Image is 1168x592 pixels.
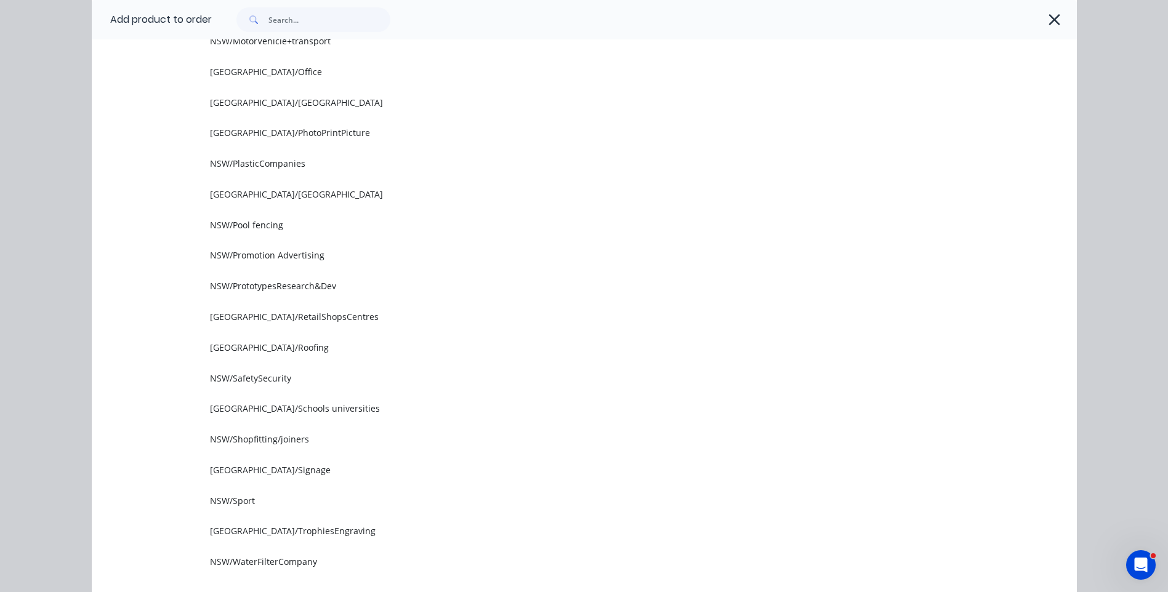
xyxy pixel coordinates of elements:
[210,341,903,354] span: [GEOGRAPHIC_DATA]/Roofing
[210,433,903,446] span: NSW/Shopfitting/joiners
[210,96,903,109] span: [GEOGRAPHIC_DATA]/[GEOGRAPHIC_DATA]
[1126,550,1156,580] iframe: Intercom live chat
[210,524,903,537] span: [GEOGRAPHIC_DATA]/TrophiesEngraving
[210,249,903,262] span: NSW/Promotion Advertising
[210,126,903,139] span: [GEOGRAPHIC_DATA]/PhotoPrintPicture
[210,34,903,47] span: NSW/MotorVehicle+transport
[210,279,903,292] span: NSW/PrototypesResearch&Dev
[210,555,903,568] span: NSW/WaterFilterCompany
[210,310,903,323] span: [GEOGRAPHIC_DATA]/RetailShopsCentres
[210,65,903,78] span: [GEOGRAPHIC_DATA]/Office
[210,463,903,476] span: [GEOGRAPHIC_DATA]/Signage
[268,7,390,32] input: Search...
[210,188,903,201] span: [GEOGRAPHIC_DATA]/[GEOGRAPHIC_DATA]
[210,494,903,507] span: NSW/Sport
[210,157,903,170] span: NSW/PlasticCompanies
[210,372,903,385] span: NSW/SafetySecurity
[210,402,903,415] span: [GEOGRAPHIC_DATA]/Schools universities
[210,218,903,231] span: NSW/Pool fencing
